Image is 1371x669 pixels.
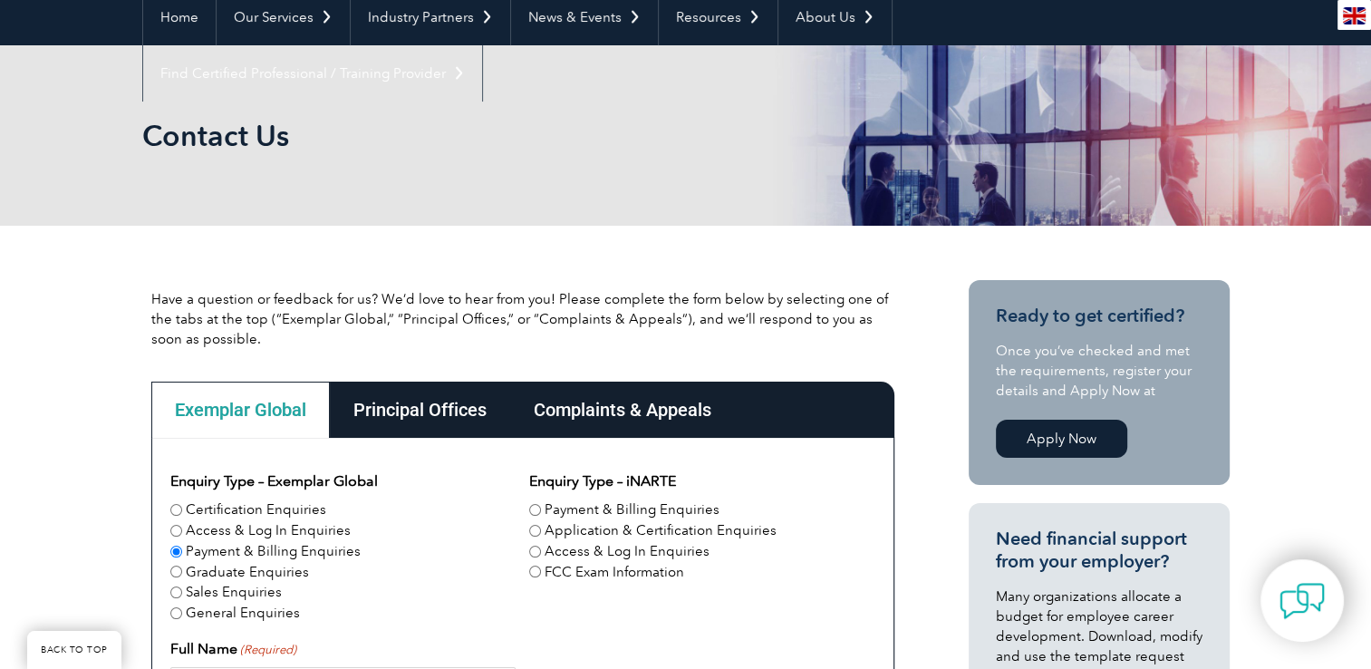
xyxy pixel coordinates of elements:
label: Certification Enquiries [186,499,326,520]
h3: Ready to get certified? [996,305,1202,327]
label: Payment & Billing Enquiries [545,499,719,520]
label: Graduate Enquiries [186,562,309,583]
a: Apply Now [996,420,1127,458]
label: General Enquiries [186,603,300,624]
label: FCC Exam Information [545,562,684,583]
h3: Need financial support from your employer? [996,528,1202,573]
h1: Contact Us [142,118,838,153]
p: Have a question or feedback for us? We’d love to hear from you! Please complete the form below by... [151,289,894,349]
div: Exemplar Global [151,382,330,438]
div: Complaints & Appeals [510,382,735,438]
label: Application & Certification Enquiries [545,520,777,541]
label: Full Name [170,638,296,660]
a: BACK TO TOP [27,631,121,669]
span: (Required) [238,641,296,659]
label: Payment & Billing Enquiries [186,541,361,562]
label: Sales Enquiries [186,582,282,603]
legend: Enquiry Type – iNARTE [529,470,676,492]
legend: Enquiry Type – Exemplar Global [170,470,378,492]
a: Find Certified Professional / Training Provider [143,45,482,102]
img: en [1343,7,1366,24]
div: Principal Offices [330,382,510,438]
p: Once you’ve checked and met the requirements, register your details and Apply Now at [996,341,1202,401]
img: contact-chat.png [1279,578,1325,624]
label: Access & Log In Enquiries [186,520,351,541]
label: Access & Log In Enquiries [545,541,710,562]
